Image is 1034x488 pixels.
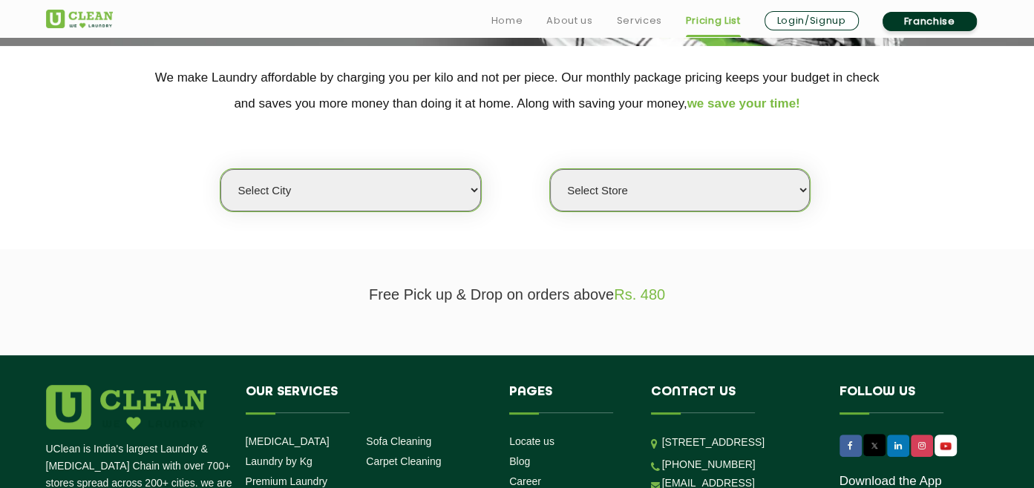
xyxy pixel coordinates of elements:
a: Premium Laundry [246,475,328,487]
a: Carpet Cleaning [366,455,441,467]
a: [PHONE_NUMBER] [662,458,756,470]
h4: Contact us [651,385,817,413]
h4: Pages [509,385,629,413]
a: Locate us [509,435,554,447]
a: Franchise [883,12,977,31]
span: Rs. 480 [614,286,665,303]
img: UClean Laundry and Dry Cleaning [46,10,113,28]
a: Sofa Cleaning [366,435,431,447]
a: Login/Signup [765,11,859,30]
a: Laundry by Kg [246,455,313,467]
a: Blog [509,455,530,467]
a: Pricing List [686,12,741,30]
p: Free Pick up & Drop on orders above [46,286,989,303]
span: we save your time! [687,96,800,111]
img: UClean Laundry and Dry Cleaning [936,438,955,454]
h4: Follow us [840,385,970,413]
img: logo.png [46,385,206,429]
a: Career [509,475,541,487]
p: [STREET_ADDRESS] [662,434,817,451]
p: We make Laundry affordable by charging you per kilo and not per piece. Our monthly package pricin... [46,65,989,116]
h4: Our Services [246,385,488,413]
a: Home [491,12,523,30]
a: Services [616,12,661,30]
a: About us [546,12,592,30]
a: [MEDICAL_DATA] [246,435,330,447]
